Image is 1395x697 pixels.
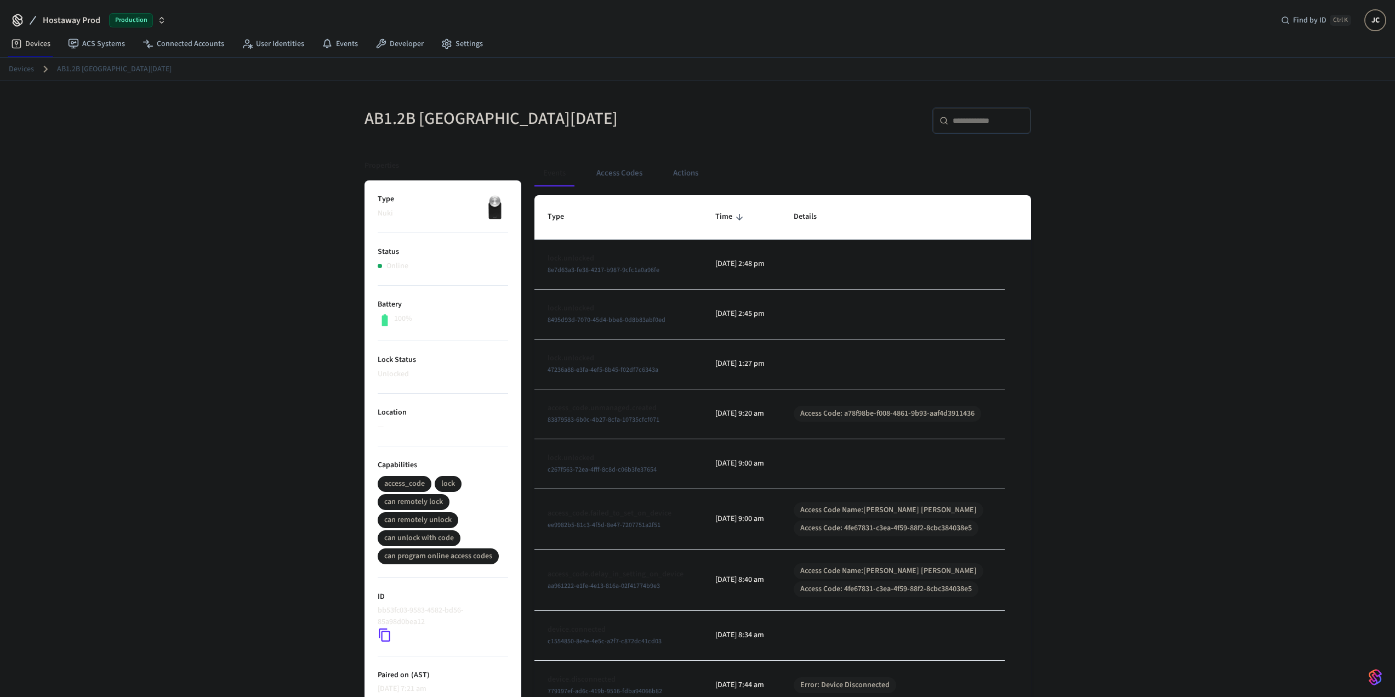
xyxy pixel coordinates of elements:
[548,452,690,464] p: lock.unlocked
[313,34,367,54] a: Events
[378,460,508,471] p: Capabilities
[384,496,443,508] div: can remotely lock
[378,208,508,219] p: Nuki
[800,505,977,516] div: Access Code Name: [PERSON_NAME] [PERSON_NAME]
[548,303,690,314] p: lock.unlocked
[548,569,690,580] p: access_code.delay_in_setting_on_device
[548,265,659,275] span: 8e7d63a3-fe38-4217-b987-9cfc1a0a96fe
[43,14,100,27] span: Hostaway Prod
[1365,10,1385,30] span: JC
[800,583,972,595] div: Access Code: 4fe67831-c3ea-4f59-88f2-8cbc384038e5
[548,674,690,685] p: device.disconnected
[384,514,452,526] div: can remotely unlock
[715,358,767,370] p: [DATE] 1:27 pm
[481,194,508,221] img: Nuki Smart Lock 3.0 Pro Black, Front
[59,34,134,54] a: ACS Systems
[134,34,233,54] a: Connected Accounts
[365,160,399,172] p: Properties
[441,478,455,490] div: lock
[588,160,651,186] button: Access Codes
[378,605,504,628] p: bb53fc03-9583-4582-bd56-85a98d0bea12
[715,630,767,641] p: [DATE] 8:34 am
[715,308,767,320] p: [DATE] 2:45 pm
[394,313,412,325] p: 100%
[384,551,492,562] div: can program online access codes
[378,246,508,258] p: Status
[715,458,767,469] p: [DATE] 9:00 am
[794,208,831,225] span: Details
[378,670,508,681] p: Paired on
[378,354,508,366] p: Lock Status
[548,415,659,424] span: 83879583-6b0c-4b27-8cfa-10735cfcf071
[800,565,977,577] div: Access Code Name: [PERSON_NAME] [PERSON_NAME]
[384,532,454,544] div: can unlock with code
[378,369,508,380] p: Unlocked
[432,34,492,54] a: Settings
[409,670,430,681] span: ( AST )
[1330,15,1351,26] span: Ctrl K
[365,107,691,130] h5: AB1.2B [GEOGRAPHIC_DATA][DATE]
[715,513,767,525] p: [DATE] 9:00 am
[57,64,172,75] a: AB1.2B [GEOGRAPHIC_DATA][DATE]
[2,34,59,54] a: Devices
[715,208,747,225] span: Time
[800,523,972,534] div: Access Code: 4fe67831-c3ea-4f59-88f2-8cbc384038e5
[715,574,767,586] p: [DATE] 8:40 am
[548,581,660,591] span: aa961222-e1fe-4e13-816a-02f41774b9e3
[9,64,34,75] a: Devices
[1364,9,1386,31] button: JC
[548,508,690,519] p: access_code.failed_to_set_on_device
[548,687,662,696] span: 779197ef-ad6c-419b-9516-fdba94066b82
[715,258,767,270] p: [DATE] 2:48 pm
[1272,10,1360,30] div: Find by IDCtrl K
[378,299,508,310] p: Battery
[378,407,508,418] p: Location
[548,208,578,225] span: Type
[1293,15,1326,26] span: Find by ID
[534,160,574,186] button: Events
[715,679,767,691] p: [DATE] 7:44 am
[109,13,153,27] span: Production
[548,253,690,264] p: lock.unlocked
[378,591,508,603] p: ID
[367,34,432,54] a: Developer
[384,478,425,490] div: access_code
[715,408,767,420] p: [DATE] 9:20 am
[548,403,690,414] p: access_code.unmanaged.created
[378,194,508,205] p: Type
[534,160,1031,186] div: ant example
[386,260,408,272] p: Online
[378,421,508,433] p: —
[800,679,890,691] div: Error: Device Disconnected
[1369,668,1382,686] img: SeamLogoGradient.69752ec5.svg
[548,315,665,325] span: 8495d93d-7070-45d4-bbe8-0d8b83abf0ed
[233,34,313,54] a: User Identities
[800,408,975,420] div: Access Code: a78f98be-f008-4861-9b93-aaf4d3911436
[378,683,508,695] p: [DATE] 7:21 am
[548,365,658,375] span: 47236a88-e3fa-4ef5-8b45-f02df7c6343a
[548,624,690,636] p: device.connected
[664,160,707,186] button: Actions
[548,637,662,646] span: c1554850-8e4e-4e5c-a2f7-c872dc41cd03
[548,465,657,474] span: c267f563-72ea-4fff-8c8d-c06b3fe37654
[548,520,661,530] span: ee9982b5-81c3-4f5d-8e47-7207751a2f51
[548,353,690,364] p: lock.unlocked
